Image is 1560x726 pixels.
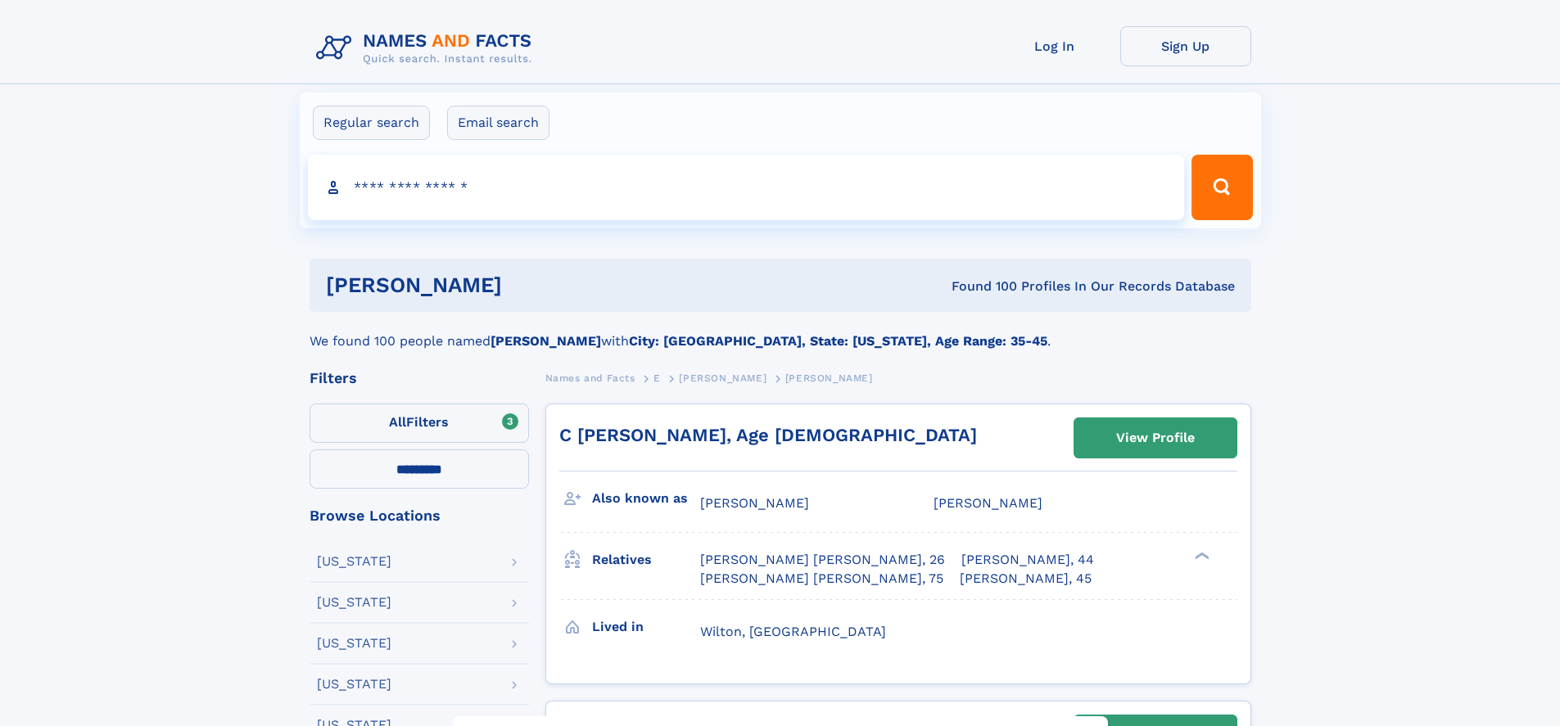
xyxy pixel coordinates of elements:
div: Found 100 Profiles In Our Records Database [726,277,1235,295]
b: City: [GEOGRAPHIC_DATA], State: [US_STATE], Age Range: 35-45 [629,333,1047,349]
a: [PERSON_NAME] [679,368,766,388]
a: [PERSON_NAME] [PERSON_NAME], 26 [700,551,945,569]
span: [PERSON_NAME] [679,372,766,384]
div: [US_STATE] [317,596,391,609]
b: [PERSON_NAME] [491,333,601,349]
div: View Profile [1116,419,1195,457]
h3: Also known as [592,485,700,512]
a: [PERSON_NAME] [PERSON_NAME], 75 [700,570,943,588]
a: Sign Up [1120,26,1251,66]
img: Logo Names and Facts [310,26,545,70]
div: Filters [310,371,529,386]
span: E [653,372,661,384]
a: Names and Facts [545,368,635,388]
a: [PERSON_NAME], 44 [961,551,1094,569]
span: Wilton, [GEOGRAPHIC_DATA] [700,624,886,639]
a: [PERSON_NAME], 45 [960,570,1092,588]
div: [US_STATE] [317,678,391,691]
a: E [653,368,661,388]
div: Browse Locations [310,508,529,523]
label: Email search [447,106,549,140]
div: We found 100 people named with . [310,312,1251,351]
span: [PERSON_NAME] [934,495,1042,511]
button: Search Button [1191,155,1252,220]
h3: Relatives [592,546,700,574]
div: [US_STATE] [317,555,391,568]
a: Log In [989,26,1120,66]
label: Regular search [313,106,430,140]
a: View Profile [1074,418,1237,458]
div: [US_STATE] [317,637,391,650]
a: C [PERSON_NAME], Age [DEMOGRAPHIC_DATA] [559,425,977,445]
div: ❯ [1191,551,1210,561]
span: [PERSON_NAME] [700,495,809,511]
label: Filters [310,404,529,443]
span: All [389,414,406,430]
span: [PERSON_NAME] [785,372,873,384]
h3: Lived in [592,613,700,641]
h1: [PERSON_NAME] [326,275,727,295]
input: search input [308,155,1185,220]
